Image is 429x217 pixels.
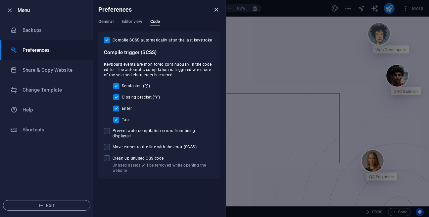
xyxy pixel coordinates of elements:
[212,6,220,14] button: close
[98,19,220,32] div: Preferences
[98,6,132,14] h6: Preferences
[98,18,114,27] span: General
[23,66,84,74] h6: Share & Copy Website
[23,86,84,94] h6: Change Template
[23,106,84,114] h6: Help
[113,163,215,173] p: Unused assets will be removed while opening the website
[121,18,142,27] span: Editor view
[23,26,84,34] h6: Backups
[113,37,212,43] span: Compile SCSS automatically after the last keystroke
[9,203,85,208] span: Exit
[113,156,215,161] span: Clean up unused CSS code
[150,18,160,27] span: Code
[23,126,84,134] h6: Shortcuts
[23,46,84,54] h6: Preferences
[122,95,160,100] span: Closing bracket (“}”)
[104,62,215,78] span: Keyboard events are monitored continuously in the code editor. The automatic compilation is trigg...
[122,83,150,89] span: Semicolon (”;”)
[0,100,93,120] a: Help
[122,106,132,111] span: Enter
[18,6,88,14] h6: Menu
[3,200,90,211] button: Exit
[113,144,197,150] span: Move cursor to the line with the error (SCSS)
[122,117,129,122] span: Tab
[104,48,215,56] h6: Compile trigger (SCSS)
[113,128,215,139] span: Prevent auto-compilation errors from being displayed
